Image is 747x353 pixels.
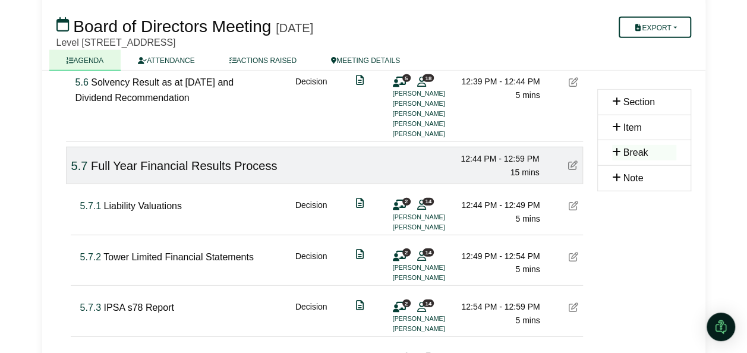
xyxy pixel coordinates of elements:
[515,264,540,274] span: 5 mins
[623,97,655,107] span: Section
[393,89,482,99] li: [PERSON_NAME]
[393,119,482,129] li: [PERSON_NAME]
[295,300,327,334] div: Decision
[402,198,411,206] span: 2
[515,316,540,325] span: 5 mins
[71,159,88,172] span: Click to fine tune number
[423,74,434,82] span: 18
[623,122,642,133] span: Item
[423,300,434,307] span: 14
[75,77,89,87] span: Click to fine tune number
[623,147,648,157] span: Break
[510,168,539,177] span: 15 mins
[457,198,540,212] div: 12:44 PM - 12:49 PM
[276,21,313,35] div: [DATE]
[295,198,327,232] div: Decision
[623,173,644,183] span: Note
[402,248,411,256] span: 2
[393,129,482,139] li: [PERSON_NAME]
[295,75,327,139] div: Decision
[56,37,176,48] span: Level [STREET_ADDRESS]
[515,214,540,223] span: 5 mins
[457,250,540,263] div: 12:49 PM - 12:54 PM
[457,300,540,313] div: 12:54 PM - 12:59 PM
[75,77,234,103] span: Solvency Result as at [DATE] and Dividend Recommendation
[423,248,434,256] span: 14
[295,250,327,283] div: Decision
[73,17,271,36] span: Board of Directors Meeting
[402,300,411,307] span: 2
[393,324,482,334] li: [PERSON_NAME]
[80,302,102,313] span: Click to fine tune number
[80,201,102,211] span: Click to fine tune number
[49,50,121,71] a: AGENDA
[402,74,411,82] span: 5
[393,263,482,273] li: [PERSON_NAME]
[393,314,482,324] li: [PERSON_NAME]
[104,302,174,313] span: IPSA s78 Report
[619,17,691,38] button: Export
[80,252,102,262] span: Click to fine tune number
[212,50,314,71] a: ACTIONS RAISED
[103,252,254,262] span: Tower Limited Financial Statements
[314,50,417,71] a: MEETING DETAILS
[707,313,735,341] div: Open Intercom Messenger
[393,273,482,283] li: [PERSON_NAME]
[457,75,540,88] div: 12:39 PM - 12:44 PM
[393,99,482,109] li: [PERSON_NAME]
[91,159,277,172] span: Full Year Financial Results Process
[456,152,540,165] div: 12:44 PM - 12:59 PM
[515,90,540,100] span: 5 mins
[121,50,212,71] a: ATTENDANCE
[423,198,434,206] span: 14
[393,222,482,232] li: [PERSON_NAME]
[393,212,482,222] li: [PERSON_NAME]
[104,201,182,211] span: Liability Valuations
[393,109,482,119] li: [PERSON_NAME]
